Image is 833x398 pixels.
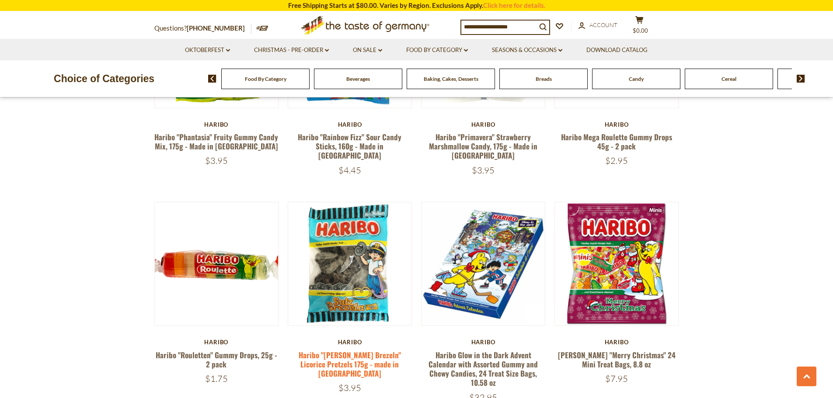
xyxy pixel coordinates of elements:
a: Candy [629,76,644,82]
a: Haribo "[PERSON_NAME] Brezeln" Licorice Pretzels 175g - made in [GEOGRAPHIC_DATA] [299,350,401,379]
a: Download Catalog [586,45,648,55]
a: Oktoberfest [185,45,230,55]
span: Account [589,21,617,28]
a: Account [579,21,617,30]
a: Christmas - PRE-ORDER [254,45,329,55]
a: [PERSON_NAME] "Merry Christmas" 24 Mini Treat Bags, 8.8 oz [558,350,676,370]
a: Seasons & Occasions [492,45,562,55]
a: Haribo "Primavera" Strawberry Marshmallow Candy, 175g - Made in [GEOGRAPHIC_DATA] [429,132,537,161]
img: Haribo [288,202,412,326]
div: Haribo [554,339,679,346]
span: $2.95 [605,155,628,166]
a: On Sale [353,45,382,55]
img: Haribo [555,202,679,326]
a: Food By Category [245,76,286,82]
span: $3.95 [472,165,495,176]
span: $4.45 [338,165,361,176]
a: Cereal [721,76,736,82]
div: Haribo [154,339,279,346]
a: Haribo "Rainbow Fizz" Sour Candy Sticks, 160g - Made in [GEOGRAPHIC_DATA] [298,132,401,161]
img: Haribo [422,202,545,326]
img: previous arrow [208,75,216,83]
span: $3.95 [205,155,228,166]
div: Haribo [288,121,412,128]
div: Haribo [288,339,412,346]
p: Questions? [154,23,251,34]
a: Baking, Cakes, Desserts [424,76,478,82]
a: [PHONE_NUMBER] [187,24,245,32]
span: $7.95 [605,373,628,384]
button: $0.00 [627,16,653,38]
div: Haribo [421,121,546,128]
a: Click here for details. [483,1,545,9]
span: $3.95 [338,382,361,393]
a: Breads [536,76,552,82]
span: $1.75 [205,373,228,384]
a: Haribo "Rouletten" Gummy Drops, 25g - 2 pack [156,350,277,370]
div: Haribo [154,121,279,128]
div: Haribo [554,121,679,128]
span: $0.00 [633,27,648,34]
a: Beverages [346,76,370,82]
a: Haribo Mega Roulette Gummy Drops 45g - 2 pack [561,132,672,152]
a: Food By Category [406,45,468,55]
a: Haribo "Phantasia" Fruity Gummy Candy Mix, 175g - Made in [GEOGRAPHIC_DATA] [154,132,278,152]
img: next arrow [797,75,805,83]
a: Haribo Glow in the Dark Advent Calendar with Assorted Gummy and Chewy Candies, 24 Treat Size Bags... [429,350,538,388]
img: Haribo [155,202,279,326]
div: Haribo [421,339,546,346]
